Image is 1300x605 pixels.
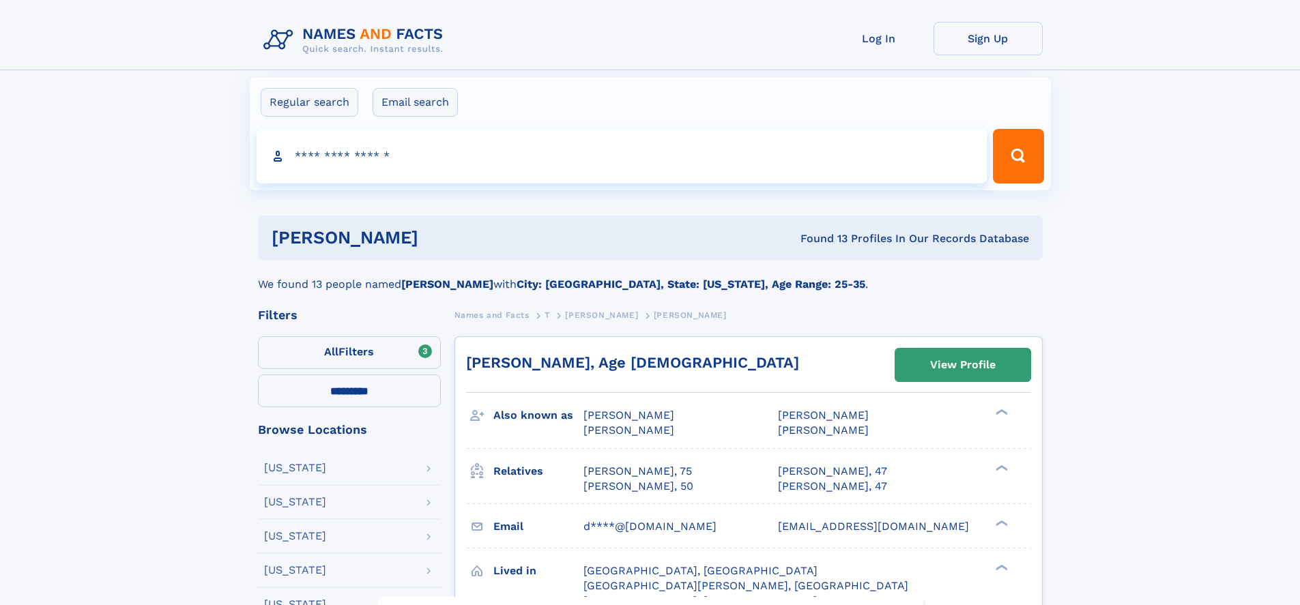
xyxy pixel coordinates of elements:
span: [PERSON_NAME] [778,424,869,437]
span: [PERSON_NAME] [654,310,727,320]
div: [US_STATE] [264,531,326,542]
a: Log In [824,22,934,55]
h3: Lived in [493,559,583,582]
b: City: [GEOGRAPHIC_DATA], State: [US_STATE], Age Range: 25-35 [517,278,865,291]
span: [PERSON_NAME] [583,409,674,422]
span: [PERSON_NAME] [583,424,674,437]
span: All [324,345,338,358]
div: [US_STATE] [264,565,326,576]
span: [PERSON_NAME] [778,409,869,422]
a: View Profile [895,349,1030,381]
b: [PERSON_NAME] [401,278,493,291]
label: Email search [373,88,458,117]
h3: Relatives [493,460,583,483]
h1: [PERSON_NAME] [272,229,609,246]
span: [GEOGRAPHIC_DATA], [GEOGRAPHIC_DATA] [583,564,818,577]
label: Filters [258,336,441,369]
input: search input [257,129,987,183]
span: [GEOGRAPHIC_DATA][PERSON_NAME], [GEOGRAPHIC_DATA] [583,579,908,592]
a: [PERSON_NAME], Age [DEMOGRAPHIC_DATA] [466,354,799,371]
div: [US_STATE] [264,497,326,507]
div: Found 13 Profiles In Our Records Database [609,231,1029,246]
div: Filters [258,309,441,321]
img: Logo Names and Facts [258,22,454,59]
a: [PERSON_NAME], 50 [583,479,693,494]
h3: Also known as [493,404,583,427]
a: Sign Up [934,22,1043,55]
a: [PERSON_NAME] [565,306,638,323]
label: Regular search [261,88,358,117]
div: ❯ [992,518,1009,527]
a: [PERSON_NAME], 75 [583,464,692,479]
a: [PERSON_NAME], 47 [778,479,887,494]
div: We found 13 people named with . [258,260,1043,293]
div: ❯ [992,408,1009,417]
span: T [545,310,550,320]
div: ❯ [992,463,1009,472]
span: [PERSON_NAME] [565,310,638,320]
div: ❯ [992,563,1009,572]
button: Search Button [993,129,1043,183]
div: View Profile [930,349,996,381]
div: Browse Locations [258,424,441,436]
h3: Email [493,515,583,538]
a: Names and Facts [454,306,530,323]
a: [PERSON_NAME], 47 [778,464,887,479]
a: T [545,306,550,323]
span: [EMAIL_ADDRESS][DOMAIN_NAME] [778,520,969,533]
div: [US_STATE] [264,462,326,473]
